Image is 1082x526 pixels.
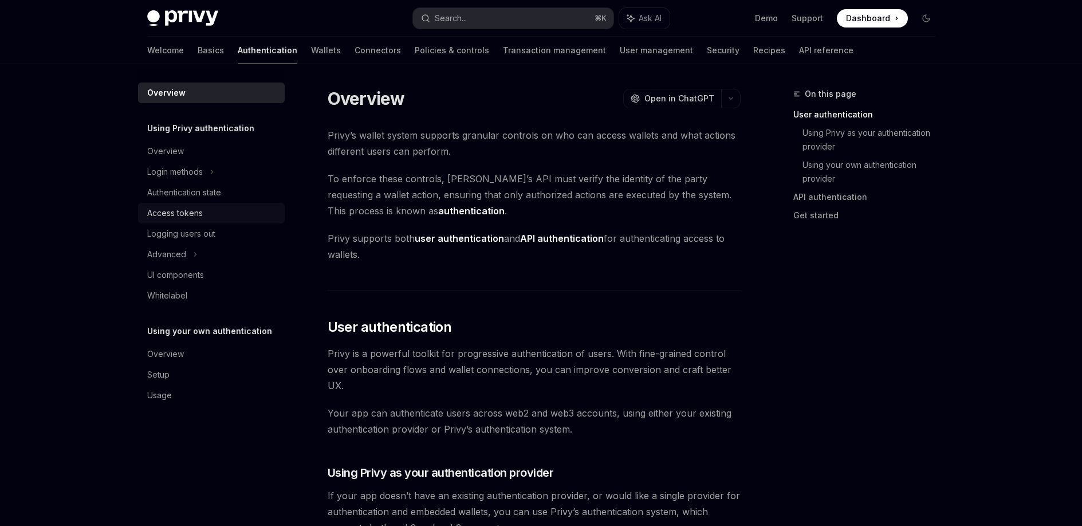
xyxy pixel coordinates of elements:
a: Connectors [355,37,401,64]
a: Whitelabel [138,285,285,306]
div: Advanced [147,248,186,261]
div: UI components [147,268,204,282]
strong: authentication [438,205,505,217]
div: Overview [147,347,184,361]
a: Setup [138,364,285,385]
a: Get started [793,206,945,225]
a: Welcome [147,37,184,64]
a: API authentication [793,188,945,206]
a: Using Privy as your authentication provider [802,124,945,156]
a: Logging users out [138,223,285,244]
div: Setup [147,368,170,382]
span: Ask AI [639,13,662,24]
div: Logging users out [147,227,215,241]
span: Open in ChatGPT [644,93,714,104]
a: Recipes [753,37,785,64]
h5: Using your own authentication [147,324,272,338]
div: Whitelabel [147,289,187,303]
div: Search... [435,11,467,25]
a: Overview [138,83,285,103]
h5: Using Privy authentication [147,121,254,135]
span: Privy supports both and for authenticating access to wallets. [328,230,741,262]
a: Usage [138,385,285,406]
div: Access tokens [147,206,203,220]
span: Privy’s wallet system supports granular controls on who can access wallets and what actions diffe... [328,127,741,159]
strong: user authentication [415,233,504,244]
a: Using your own authentication provider [802,156,945,188]
div: Authentication state [147,186,221,199]
a: User authentication [793,105,945,124]
button: Search...⌘K [413,8,613,29]
a: UI components [138,265,285,285]
span: Using Privy as your authentication provider [328,465,554,481]
a: Security [707,37,739,64]
img: dark logo [147,10,218,26]
span: ⌘ K [595,14,607,23]
button: Ask AI [619,8,670,29]
span: On this page [805,87,856,101]
a: Basics [198,37,224,64]
div: Usage [147,388,172,402]
a: User management [620,37,693,64]
strong: API authentication [520,233,604,244]
div: Overview [147,86,186,100]
h1: Overview [328,88,405,109]
span: User authentication [328,318,452,336]
a: Authentication state [138,182,285,203]
span: Dashboard [846,13,890,24]
a: Authentication [238,37,297,64]
span: Privy is a powerful toolkit for progressive authentication of users. With fine-grained control ov... [328,346,741,394]
a: Demo [755,13,778,24]
div: Overview [147,144,184,158]
a: Policies & controls [415,37,489,64]
a: Dashboard [837,9,908,28]
button: Open in ChatGPT [623,89,721,108]
a: Wallets [311,37,341,64]
button: Toggle dark mode [917,9,935,28]
a: Overview [138,141,285,162]
a: Access tokens [138,203,285,223]
a: Transaction management [503,37,606,64]
div: Login methods [147,165,203,179]
a: Support [792,13,823,24]
span: Your app can authenticate users across web2 and web3 accounts, using either your existing authent... [328,405,741,437]
a: API reference [799,37,853,64]
a: Overview [138,344,285,364]
span: To enforce these controls, [PERSON_NAME]’s API must verify the identity of the party requesting a... [328,171,741,219]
